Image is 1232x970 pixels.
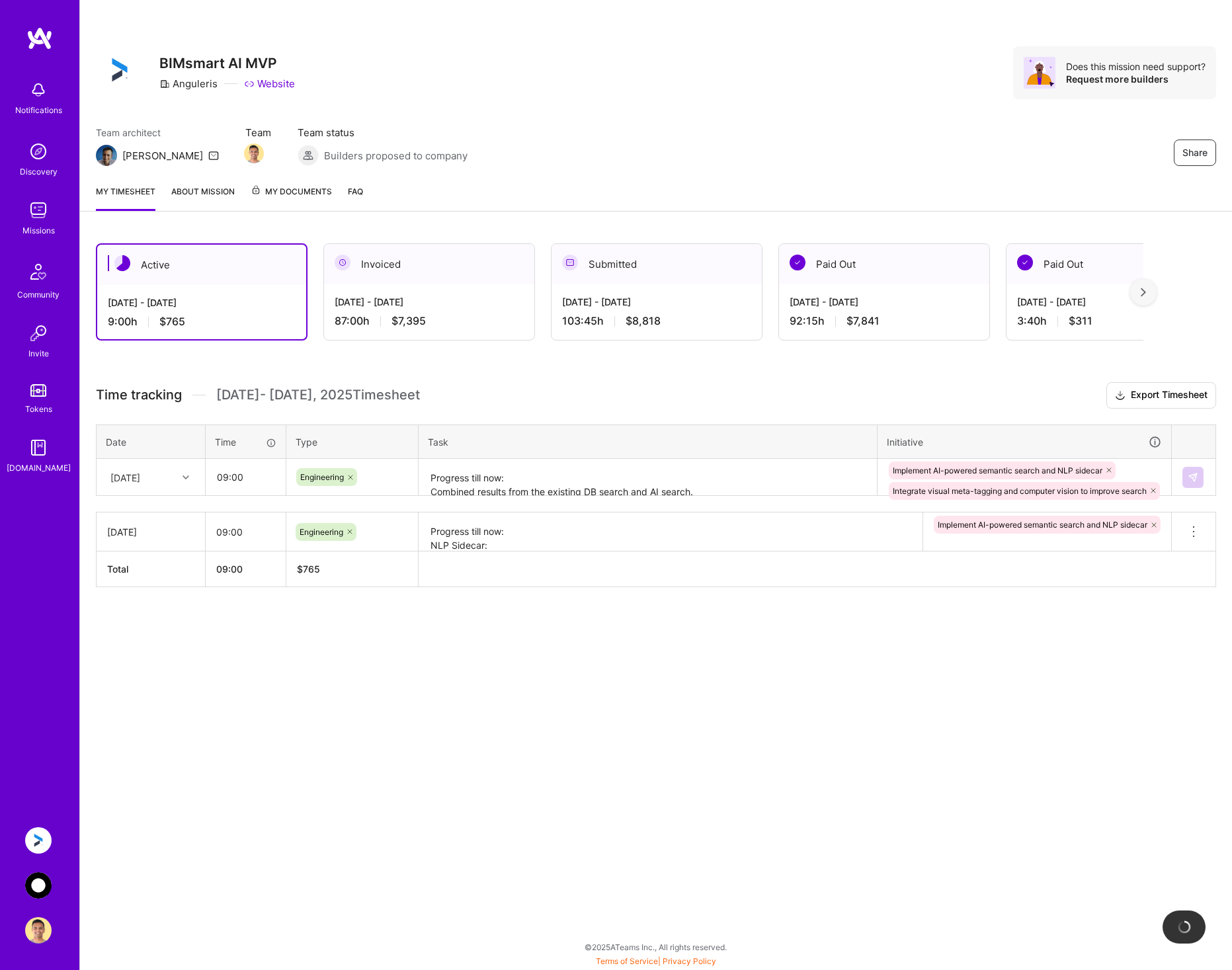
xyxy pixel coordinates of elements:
[244,143,264,163] img: Team Member Avatar
[206,460,285,495] input: HH:MM
[97,424,206,459] th: Date
[244,77,295,91] a: Website
[420,514,921,550] textarea: Progress till now: NLP Sidecar: Implemented the UI for the chat conversation with the user. Added...
[1182,146,1208,159] span: Share
[96,46,144,94] img: Company Logo
[251,184,332,199] span: My Documents
[562,255,578,270] img: Submitted
[216,387,420,403] span: [DATE] - [DATE] , 2025 Timesheet
[887,434,1162,450] div: Initiative
[183,474,189,481] i: icon Chevron
[107,525,194,539] div: [DATE]
[22,827,55,854] a: Anguleris: BIMsmart AI MVP
[20,165,58,179] div: Discovery
[348,184,363,211] a: FAQ
[552,244,762,284] div: Submitted
[626,314,661,328] span: $8,818
[300,527,343,537] span: Engineering
[122,149,203,163] div: [PERSON_NAME]
[335,255,350,270] img: Invoiced
[1141,288,1146,297] img: right
[110,470,140,484] div: [DATE]
[108,315,296,329] div: 9:00 h
[1174,140,1216,166] button: Share
[208,150,219,161] i: icon Mail
[25,77,52,103] img: bell
[779,244,989,284] div: Paid Out
[96,126,219,140] span: Team architect
[22,917,55,944] a: User Avatar
[171,184,235,211] a: About Mission
[245,142,263,165] a: Team Member Avatar
[108,296,296,309] div: [DATE] - [DATE]
[28,346,49,360] div: Invite
[159,315,185,329] span: $765
[251,184,332,211] a: My Documents
[25,197,52,223] img: teamwork
[96,145,117,166] img: Team Architect
[596,956,658,966] a: Terms of Service
[17,288,60,302] div: Community
[7,461,71,475] div: [DOMAIN_NAME]
[25,402,52,416] div: Tokens
[790,314,979,328] div: 92:15 h
[114,255,130,271] img: Active
[26,26,53,50] img: logo
[22,223,55,237] div: Missions
[562,295,751,309] div: [DATE] - [DATE]
[790,295,979,309] div: [DATE] - [DATE]
[893,486,1147,496] span: Integrate visual meta-tagging and computer vision to improve search
[846,314,880,328] span: $7,841
[286,424,419,459] th: Type
[1006,244,1217,284] div: Paid Out
[25,827,52,854] img: Anguleris: BIMsmart AI MVP
[25,917,52,944] img: User Avatar
[335,314,524,328] div: 87:00 h
[206,551,286,587] th: 09:00
[663,956,716,966] a: Privacy Policy
[97,245,306,285] div: Active
[419,424,878,459] th: Task
[25,138,52,165] img: discovery
[25,434,52,461] img: guide book
[1106,382,1216,409] button: Export Timesheet
[790,255,805,270] img: Paid Out
[1017,255,1033,270] img: Paid Out
[1024,57,1055,89] img: Avatar
[300,472,344,482] span: Engineering
[562,314,751,328] div: 103:45 h
[324,244,534,284] div: Invoiced
[1188,472,1198,483] img: Submit
[298,126,468,140] span: Team status
[22,872,55,899] a: AnyTeam: Team for AI-Powered Sales Platform
[79,930,1232,963] div: © 2025 ATeams Inc., All rights reserved.
[159,55,295,71] h3: BIMsmart AI MVP
[391,314,426,328] span: $7,395
[159,77,218,91] div: Anguleris
[30,384,46,397] img: tokens
[96,387,182,403] span: Time tracking
[1182,467,1205,488] div: null
[215,435,276,449] div: Time
[1069,314,1092,328] span: $311
[596,956,716,966] span: |
[159,79,170,89] i: icon CompanyGray
[1017,295,1206,309] div: [DATE] - [DATE]
[1178,920,1191,934] img: loading
[15,103,62,117] div: Notifications
[22,256,54,288] img: Community
[1066,73,1206,85] div: Request more builders
[335,295,524,309] div: [DATE] - [DATE]
[25,872,52,899] img: AnyTeam: Team for AI-Powered Sales Platform
[1115,389,1126,403] i: icon Download
[938,520,1147,530] span: Implement AI-powered semantic search and NLP sidecar
[245,126,271,140] span: Team
[297,563,320,575] span: $ 765
[1066,60,1206,73] div: Does this mission need support?
[298,145,319,166] img: Builders proposed to company
[25,320,52,346] img: Invite
[324,149,468,163] span: Builders proposed to company
[96,184,155,211] a: My timesheet
[420,460,876,495] textarea: Progress till now: Combined results from the existing DB search and AI search. Removed products m...
[1017,314,1206,328] div: 3:40 h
